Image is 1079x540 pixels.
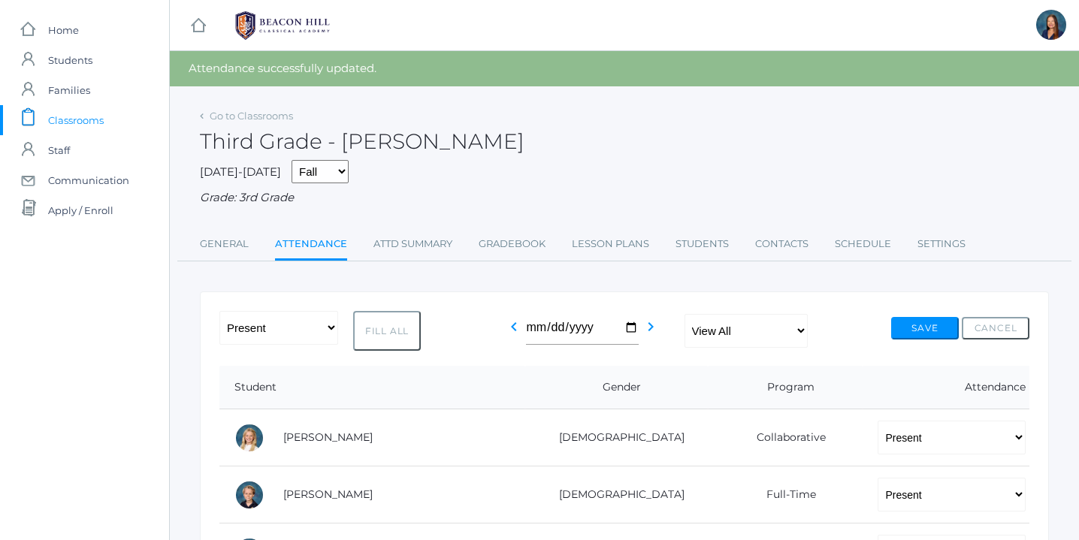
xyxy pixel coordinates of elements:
a: Students [676,229,729,259]
a: [PERSON_NAME] [283,487,373,501]
span: Communication [48,165,129,195]
td: [DEMOGRAPHIC_DATA] [525,466,708,523]
a: Attendance [275,229,347,261]
td: [DEMOGRAPHIC_DATA] [525,409,708,466]
td: Full-Time [708,466,863,523]
span: Families [48,75,90,105]
div: Attendance successfully updated. [170,51,1079,86]
a: Lesson Plans [572,229,649,259]
a: chevron_right [642,324,660,339]
h2: Third Grade - [PERSON_NAME] [200,130,524,153]
span: Students [48,45,92,75]
a: Contacts [755,229,808,259]
div: Grade: 3rd Grade [200,189,1049,207]
th: Student [219,366,525,409]
span: Classrooms [48,105,104,135]
th: Attendance [863,366,1029,409]
div: Isaiah Bell [234,480,264,510]
a: [PERSON_NAME] [283,430,373,444]
div: Lori Webster [1036,10,1066,40]
a: Schedule [835,229,891,259]
a: Gradebook [479,229,546,259]
a: chevron_left [505,324,523,339]
span: Staff [48,135,70,165]
th: Program [708,366,863,409]
a: General [200,229,249,259]
span: Apply / Enroll [48,195,113,225]
a: Attd Summary [373,229,452,259]
a: Go to Classrooms [210,110,293,122]
span: Home [48,15,79,45]
i: chevron_right [642,318,660,336]
span: [DATE]-[DATE] [200,164,281,179]
th: Gender [525,366,708,409]
img: 1_BHCALogos-05.png [226,7,339,44]
button: Fill All [353,311,421,351]
a: Settings [917,229,966,259]
i: chevron_left [505,318,523,336]
button: Save [891,317,959,339]
div: Sadie Armstrong [234,423,264,453]
td: Collaborative [708,409,863,466]
button: Cancel [962,317,1029,339]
